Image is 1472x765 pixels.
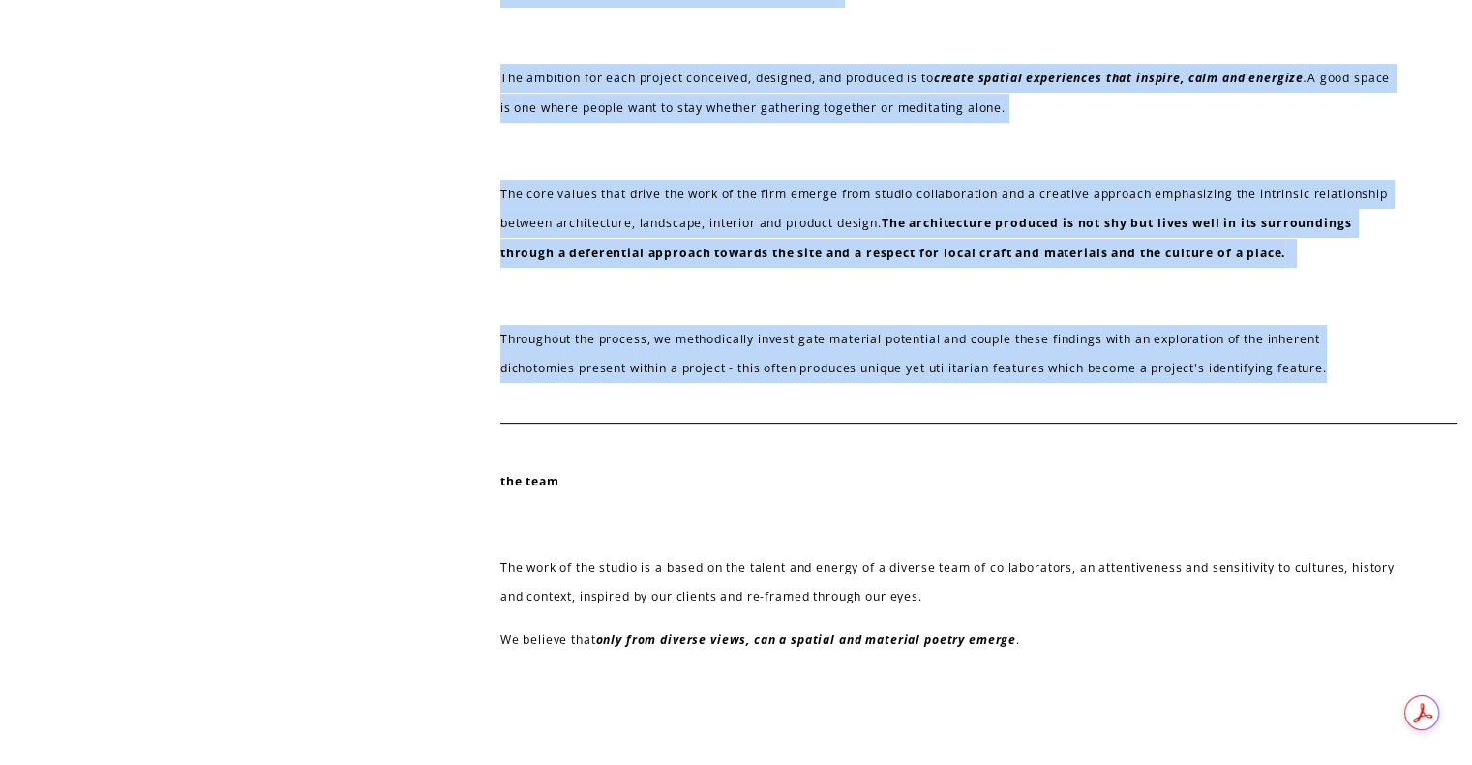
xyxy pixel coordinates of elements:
p: Throughout the process, we methodically investigate material potential and couple these findings ... [500,325,1397,384]
em: create spatial experiences that inspire, calm and energize [934,70,1304,86]
em: . [1304,70,1307,86]
em: only from diverse views, can a spatial and material poetry emerge [596,632,1016,648]
p: The work of the studio is a based on the talent and energy of a diverse team of collaborators, an... [500,553,1397,612]
p: The ambition for each project conceived, designed, and produced is to A good space is one where p... [500,64,1397,123]
strong: the team [500,473,559,489]
strong: The architecture produced is not shy but lives well in its surroundings through a deferential app... [500,215,1355,260]
p: The core values that drive the work of the firm emerge from studio collaboration and a creative a... [500,180,1397,268]
p: We believe that . [500,626,1397,655]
